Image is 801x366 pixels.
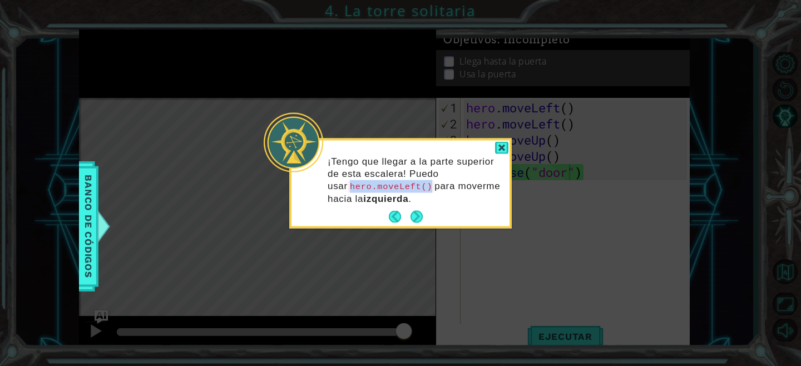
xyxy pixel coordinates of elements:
[363,193,408,204] strong: izquierda
[389,211,411,223] button: Back
[328,155,502,205] p: ¡Tengo que llegar a la parte superior de esta escalera! Puedo usar para moverme hacia la .
[75,169,93,284] span: Banco de códigos
[348,180,434,192] code: hero.moveLeft()
[411,211,423,223] button: Next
